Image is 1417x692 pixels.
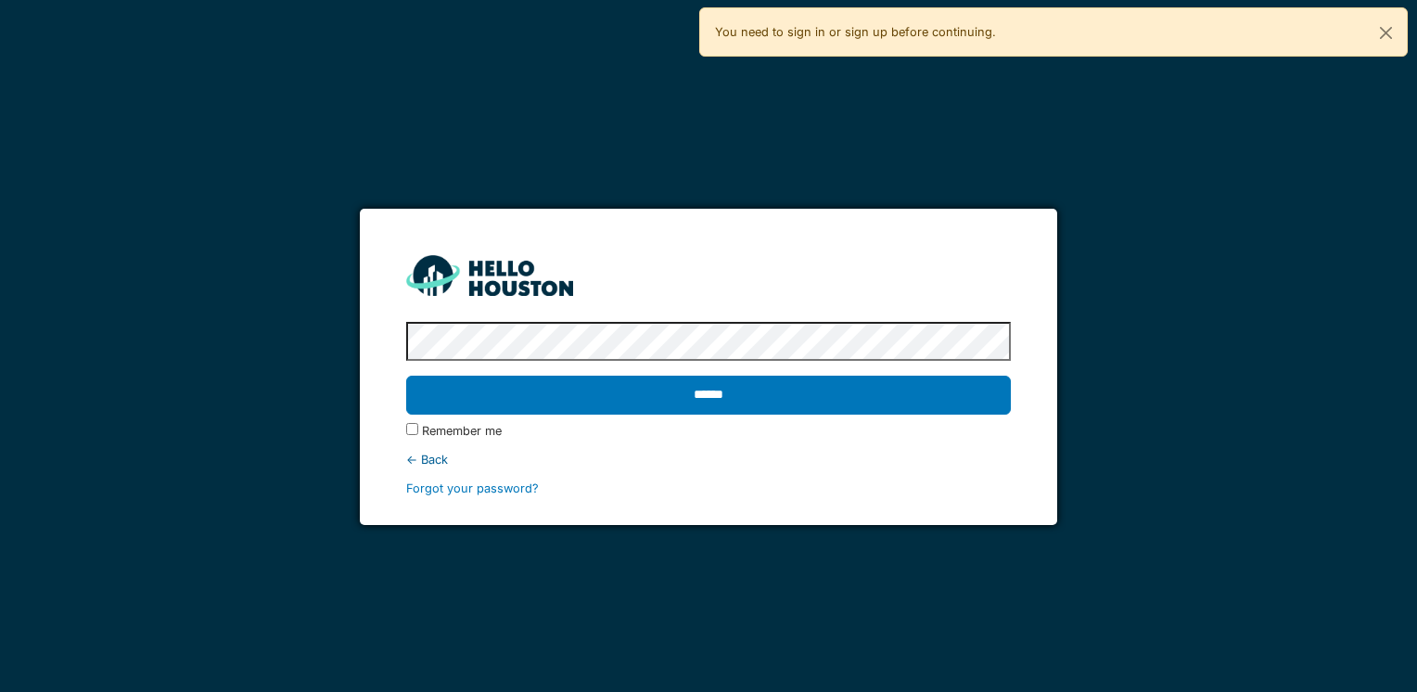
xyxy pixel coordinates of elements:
div: You need to sign in or sign up before continuing. [699,7,1408,57]
button: Close [1365,8,1407,58]
img: HH_line-BYnF2_Hg.png [406,255,573,295]
div: ← Back [406,451,1010,468]
a: Forgot your password? [406,481,539,495]
label: Remember me [422,422,502,440]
